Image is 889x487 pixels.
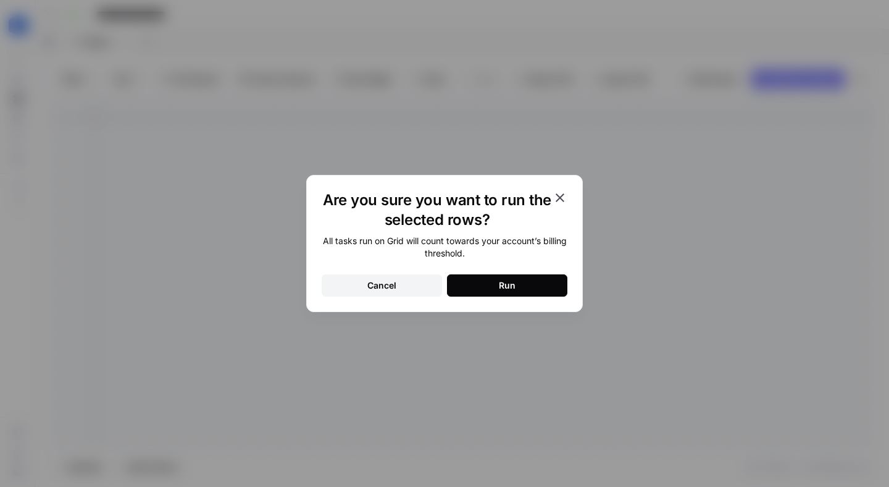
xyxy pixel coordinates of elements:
[322,190,553,230] h1: Are you sure you want to run the selected rows?
[322,274,442,297] button: Cancel
[447,274,567,297] button: Run
[367,279,396,292] div: Cancel
[499,279,515,292] div: Run
[322,235,567,260] div: All tasks run on Grid will count towards your account’s billing threshold.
